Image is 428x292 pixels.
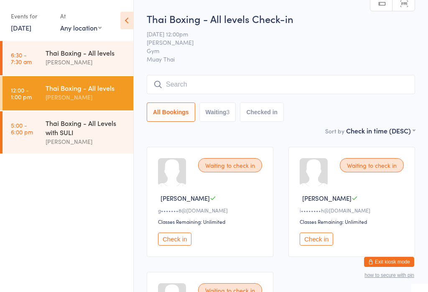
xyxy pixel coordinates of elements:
[199,102,236,122] button: Waiting3
[147,75,415,94] input: Search
[11,23,31,32] a: [DATE]
[11,51,32,65] time: 6:30 - 7:30 am
[46,118,126,137] div: Thai Boxing - All Levels with SULI
[158,233,191,246] button: Check in
[3,41,133,75] a: 6:30 -7:30 amThai Boxing - All levels[PERSON_NAME]
[147,30,402,38] span: [DATE] 12:00pm
[300,233,333,246] button: Check in
[3,76,133,110] a: 12:00 -1:00 pmThai Boxing - All levels[PERSON_NAME]
[147,12,415,26] h2: Thai Boxing - All levels Check-in
[158,218,265,225] div: Classes Remaining: Unlimited
[11,9,52,23] div: Events for
[3,111,133,154] a: 5:00 -6:00 pmThai Boxing - All Levels with SULI[PERSON_NAME]
[364,272,414,278] button: how to secure with pin
[160,194,210,202] span: [PERSON_NAME]
[198,158,262,172] div: Waiting to check in
[240,102,284,122] button: Checked in
[325,127,344,135] label: Sort by
[147,38,402,46] span: [PERSON_NAME]
[147,55,415,63] span: Muay Thai
[147,46,402,55] span: Gym
[46,83,126,92] div: Thai Boxing - All levels
[364,257,414,267] button: Exit kiosk mode
[227,109,230,115] div: 3
[46,92,126,102] div: [PERSON_NAME]
[60,23,102,32] div: Any location
[46,57,126,67] div: [PERSON_NAME]
[300,207,406,214] div: i••••••••h@[DOMAIN_NAME]
[11,122,33,135] time: 5:00 - 6:00 pm
[158,207,265,214] div: g•••••••8@[DOMAIN_NAME]
[340,158,404,172] div: Waiting to check in
[147,102,195,122] button: All Bookings
[302,194,352,202] span: [PERSON_NAME]
[300,218,406,225] div: Classes Remaining: Unlimited
[46,137,126,146] div: [PERSON_NAME]
[346,126,415,135] div: Check in time (DESC)
[11,87,32,100] time: 12:00 - 1:00 pm
[46,48,126,57] div: Thai Boxing - All levels
[60,9,102,23] div: At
